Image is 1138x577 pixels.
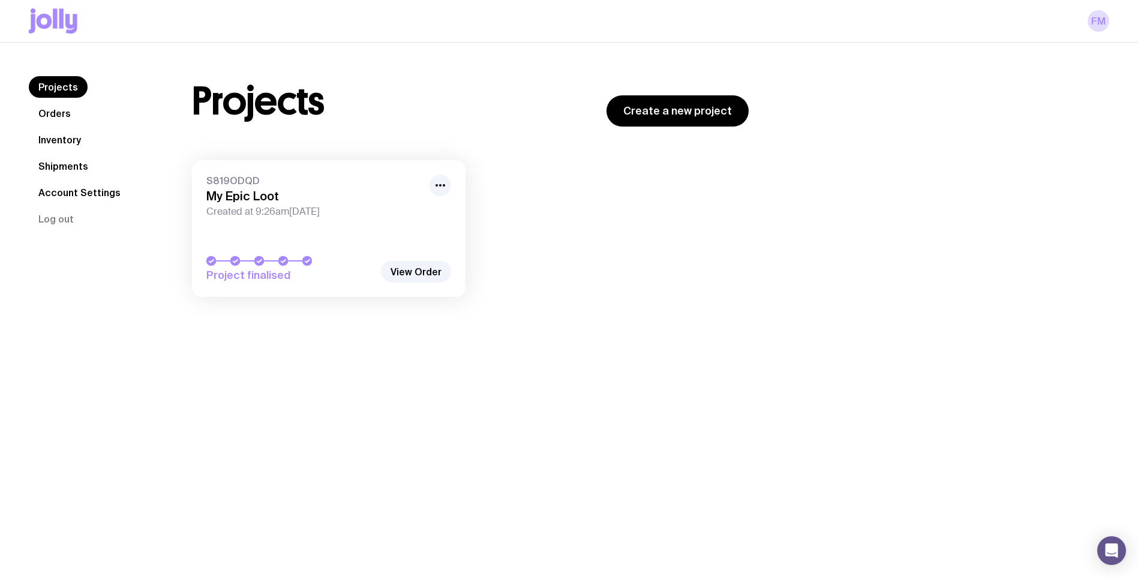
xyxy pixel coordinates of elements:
a: S819ODQDMy Epic LootCreated at 9:26am[DATE]Project finalised [192,160,466,297]
a: Shipments [29,155,98,177]
a: Orders [29,103,80,124]
span: Created at 9:26am[DATE] [206,206,422,218]
a: Projects [29,76,88,98]
span: S819ODQD [206,175,422,187]
div: Open Intercom Messenger [1097,536,1126,565]
span: Project finalised [206,268,374,283]
a: Account Settings [29,182,130,203]
h1: Projects [192,82,325,121]
a: Create a new project [606,95,749,127]
button: Log out [29,208,83,230]
h3: My Epic Loot [206,189,422,203]
a: FM [1088,10,1109,32]
a: Inventory [29,129,91,151]
a: View Order [381,261,451,283]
